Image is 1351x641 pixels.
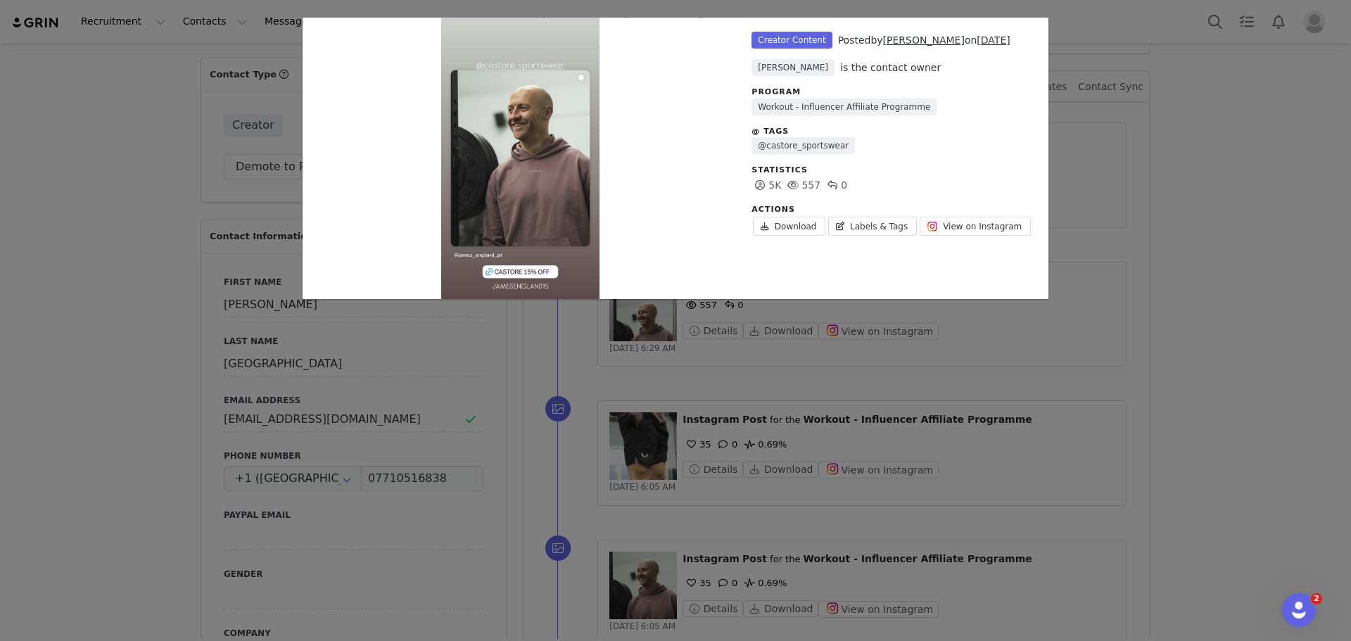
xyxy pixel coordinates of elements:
span: View on Instagram [943,220,1022,233]
div: is the contact owner [840,61,941,75]
a: Download [753,217,825,236]
a: View on Instagram [920,217,1031,236]
span: 557 [785,179,820,191]
a: Labels & Tags [828,217,917,236]
div: Program [751,87,1034,99]
img: instagram.svg [927,221,938,232]
div: @ Tags [751,126,1034,138]
span: 5K [751,179,781,191]
span: by [870,34,964,46]
a: @castore_sportswear [751,137,855,154]
span: Creator Content [751,32,832,49]
span: [PERSON_NAME] [751,59,835,76]
div: Statistics [751,165,1034,177]
span: 2 [1311,593,1322,604]
div: Actions [751,204,1034,216]
span: 0 [824,179,847,191]
iframe: Intercom live chat [1282,593,1316,627]
a: Workout - Influencer Affiliate Programme [751,99,937,115]
a: [PERSON_NAME] [883,34,965,46]
body: Rich Text Area. Press ALT-0 for help. [11,11,578,27]
a: [DATE] [977,34,1010,46]
div: Unlabeled [303,18,1048,299]
div: Posted on [838,33,1010,48]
